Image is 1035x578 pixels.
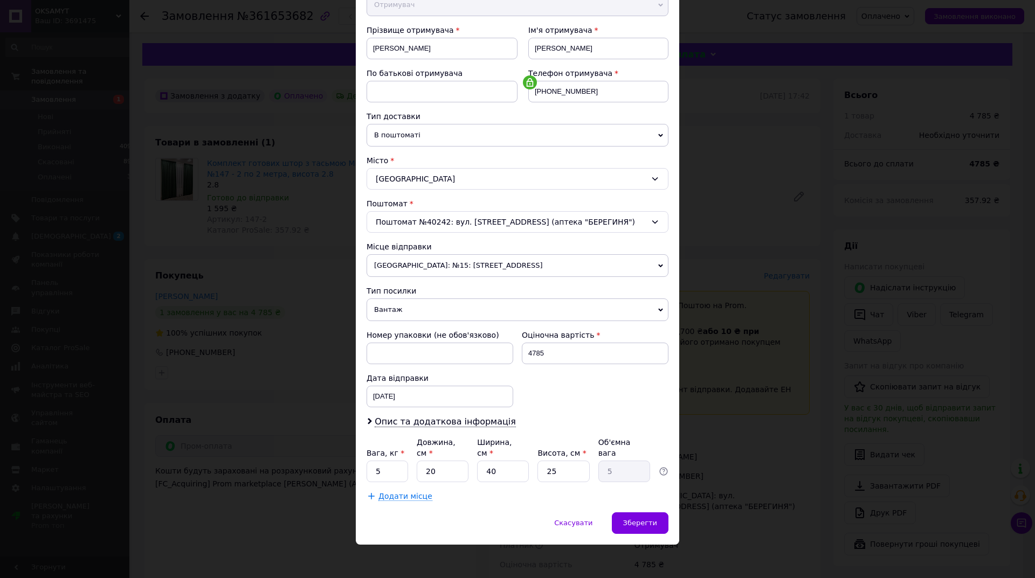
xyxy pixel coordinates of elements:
[367,254,668,277] span: [GEOGRAPHIC_DATA]: №15: [STREET_ADDRESS]
[367,112,420,121] span: Тип доставки
[367,124,668,147] span: В поштоматі
[367,155,668,166] div: Місто
[367,242,432,251] span: Місце відправки
[367,168,668,190] div: [GEOGRAPHIC_DATA]
[367,298,668,321] span: Вантаж
[375,416,516,427] span: Опис та додаткова інформація
[528,69,612,78] span: Телефон отримувача
[367,373,513,384] div: Дата відправки
[367,287,416,295] span: Тип посилки
[367,211,668,233] div: Поштомат №40242: вул. [STREET_ADDRESS] (аптека "БЕРЕГИНЯ")
[367,69,463,78] span: По батькові отримувача
[623,519,657,527] span: Зберегти
[537,449,586,457] label: Висота, см
[522,330,668,340] div: Оціночна вартість
[367,198,668,209] div: Поштомат
[367,449,404,457] label: Вага, кг
[367,26,454,34] span: Прізвище отримувача
[554,519,592,527] span: Скасувати
[598,437,650,458] div: Об'ємна вага
[378,492,432,501] span: Додати місце
[367,330,513,340] div: Номер упаковки (не обов'язково)
[417,438,456,457] label: Довжина, см
[528,81,668,102] input: +380
[528,26,592,34] span: Ім'я отримувача
[477,438,512,457] label: Ширина, см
